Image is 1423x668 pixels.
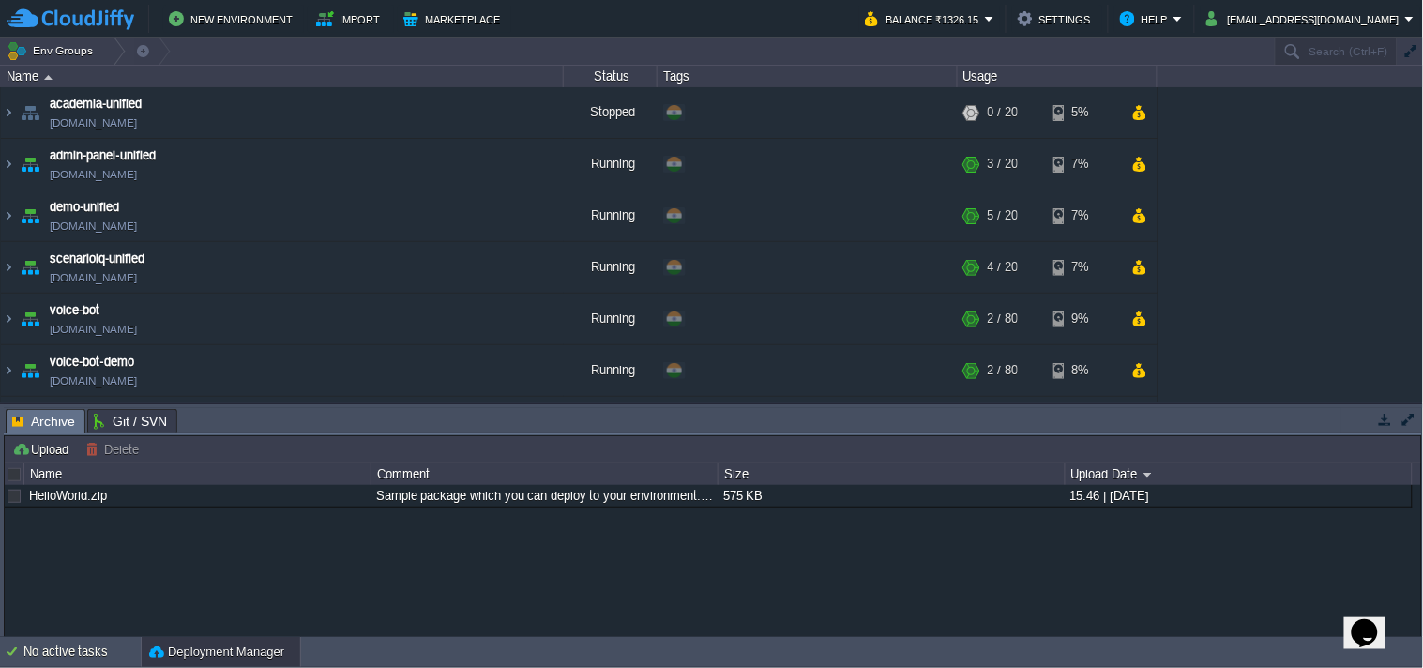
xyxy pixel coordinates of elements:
a: [DOMAIN_NAME] [50,372,137,390]
div: Stopped [564,87,658,138]
a: HelloWorld.zip [29,489,107,503]
button: Env Groups [7,38,99,64]
img: AMDAwAAAACH5BAEAAAAALAAAAAABAAEAAAICRAEAOw== [17,139,43,190]
div: Size [719,463,1065,485]
a: [DOMAIN_NAME] [50,114,137,132]
div: 5 / 20 [988,190,1018,241]
a: voice-bot [50,301,99,320]
img: AMDAwAAAACH5BAEAAAAALAAAAAABAAEAAAICRAEAOw== [1,294,16,344]
img: AMDAwAAAACH5BAEAAAAALAAAAAABAAEAAAICRAEAOw== [1,139,16,190]
div: Upload Date [1067,463,1412,485]
div: Stopped [564,397,658,448]
button: New Environment [169,8,298,30]
div: Status [565,66,657,87]
button: Settings [1018,8,1097,30]
div: 7% [1053,397,1114,448]
img: AMDAwAAAACH5BAEAAAAALAAAAAABAAEAAAICRAEAOw== [17,190,43,241]
div: No active tasks [23,637,141,667]
div: Sample package which you can deploy to your environment. Feel free to delete and upload a package... [371,485,717,507]
div: 2 / 80 [988,294,1018,344]
a: scenarioiq-unified [50,250,144,268]
div: 5% [1053,87,1114,138]
div: 7% [1053,139,1114,190]
a: voice-bot-demo [50,353,134,372]
img: AMDAwAAAACH5BAEAAAAALAAAAAABAAEAAAICRAEAOw== [1,345,16,396]
span: Archive [12,410,75,433]
img: AMDAwAAAACH5BAEAAAAALAAAAAABAAEAAAICRAEAOw== [17,294,43,344]
img: AMDAwAAAACH5BAEAAAAALAAAAAABAAEAAAICRAEAOw== [1,190,16,241]
button: Help [1120,8,1173,30]
div: Running [564,139,658,190]
div: 15:46 | [DATE] [1066,485,1411,507]
div: 3 / 20 [988,139,1018,190]
img: AMDAwAAAACH5BAEAAAAALAAAAAABAAEAAAICRAEAOw== [1,397,16,448]
div: 7% [1053,190,1114,241]
div: Running [564,242,658,293]
button: Balance ₹1326.15 [865,8,985,30]
div: Running [564,190,658,241]
img: AMDAwAAAACH5BAEAAAAALAAAAAABAAEAAAICRAEAOw== [17,397,43,448]
button: Marketplace [403,8,506,30]
a: academia-unified [50,95,142,114]
a: demo-unified [50,198,119,217]
span: Git / SVN [94,410,167,433]
div: Name [2,66,563,87]
img: AMDAwAAAACH5BAEAAAAALAAAAAABAAEAAAICRAEAOw== [17,242,43,293]
button: Delete [85,441,144,458]
div: Name [25,463,371,485]
div: 9% [1053,294,1114,344]
div: 7% [1053,242,1114,293]
img: AMDAwAAAACH5BAEAAAAALAAAAAABAAEAAAICRAEAOw== [17,345,43,396]
button: Deployment Manager [149,643,284,661]
div: 2 / 80 [988,345,1018,396]
div: 8% [1053,345,1114,396]
div: 0 / 72 [988,397,1018,448]
a: [DOMAIN_NAME] [50,217,137,235]
a: [DOMAIN_NAME] [50,268,137,287]
div: Tags [659,66,957,87]
div: 4 / 20 [988,242,1018,293]
div: Comment [372,463,718,485]
div: Running [564,294,658,344]
div: Usage [959,66,1157,87]
img: AMDAwAAAACH5BAEAAAAALAAAAAABAAEAAAICRAEAOw== [1,87,16,138]
a: admin-panel-unified [50,146,156,165]
img: CloudJiffy [7,8,134,31]
a: [DOMAIN_NAME] [50,320,137,339]
img: AMDAwAAAACH5BAEAAAAALAAAAAABAAEAAAICRAEAOw== [44,75,53,80]
button: Import [316,8,386,30]
img: AMDAwAAAACH5BAEAAAAALAAAAAABAAEAAAICRAEAOw== [17,87,43,138]
button: [EMAIL_ADDRESS][DOMAIN_NAME] [1206,8,1405,30]
a: [DOMAIN_NAME] [50,165,137,184]
iframe: chat widget [1344,593,1404,649]
div: 575 KB [719,485,1064,507]
div: 0 / 20 [988,87,1018,138]
img: AMDAwAAAACH5BAEAAAAALAAAAAABAAEAAAICRAEAOw== [1,242,16,293]
button: Upload [12,441,74,458]
div: Running [564,345,658,396]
